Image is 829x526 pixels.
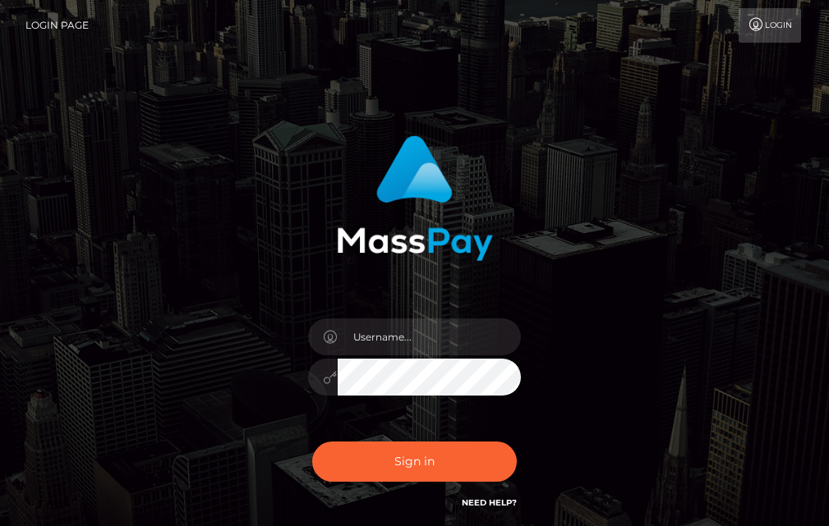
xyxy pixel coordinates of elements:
button: Sign in [312,441,518,482]
input: Username... [338,318,522,355]
a: Login [739,8,801,43]
img: MassPay Login [337,135,493,261]
a: Login Page [25,8,89,43]
a: Need Help? [462,497,517,508]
